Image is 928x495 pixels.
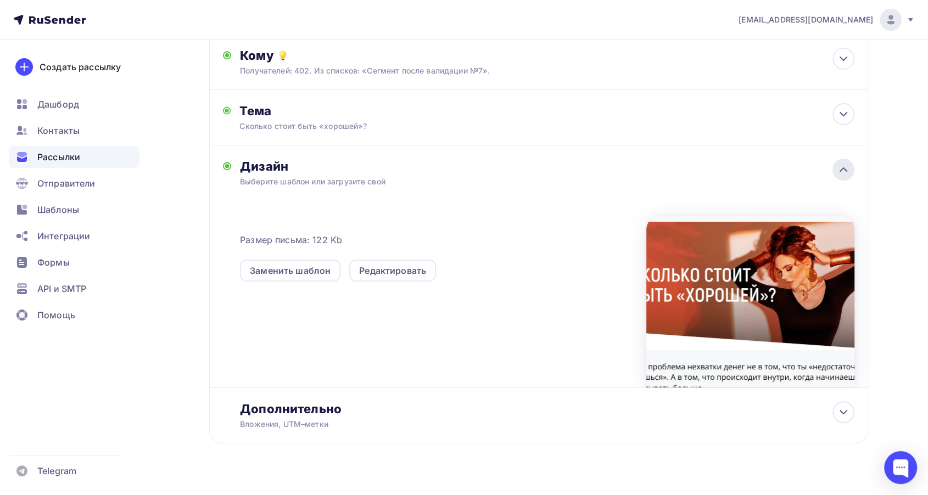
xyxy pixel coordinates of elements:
[37,308,75,322] span: Помощь
[239,121,435,132] div: Сколько стоит быть «хорошей»?
[9,251,139,273] a: Формы
[37,203,79,216] span: Шаблоны
[240,48,854,63] div: Кому
[37,98,79,111] span: Дашборд
[37,256,70,269] span: Формы
[37,124,80,137] span: Контакты
[37,177,96,190] span: Отправители
[239,103,456,119] div: Тема
[9,199,139,221] a: Шаблоны
[9,146,139,168] a: Рассылки
[240,176,793,187] div: Выберите шаблон или загрузите свой
[9,120,139,142] a: Контакты
[240,159,854,174] div: Дизайн
[739,9,915,31] a: [EMAIL_ADDRESS][DOMAIN_NAME]
[240,65,793,76] div: Получателей: 402. Из списков: «Сегмент после валидации №7».
[40,60,121,74] div: Создать рассылку
[240,233,342,246] span: Размер письма: 122 Kb
[739,14,873,25] span: [EMAIL_ADDRESS][DOMAIN_NAME]
[37,229,90,243] span: Интеграции
[240,419,793,430] div: Вложения, UTM–метки
[37,150,80,164] span: Рассылки
[250,264,331,277] div: Заменить шаблон
[37,282,86,295] span: API и SMTP
[359,264,426,277] div: Редактировать
[240,401,854,417] div: Дополнительно
[9,172,139,194] a: Отправители
[37,464,76,477] span: Telegram
[9,93,139,115] a: Дашборд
